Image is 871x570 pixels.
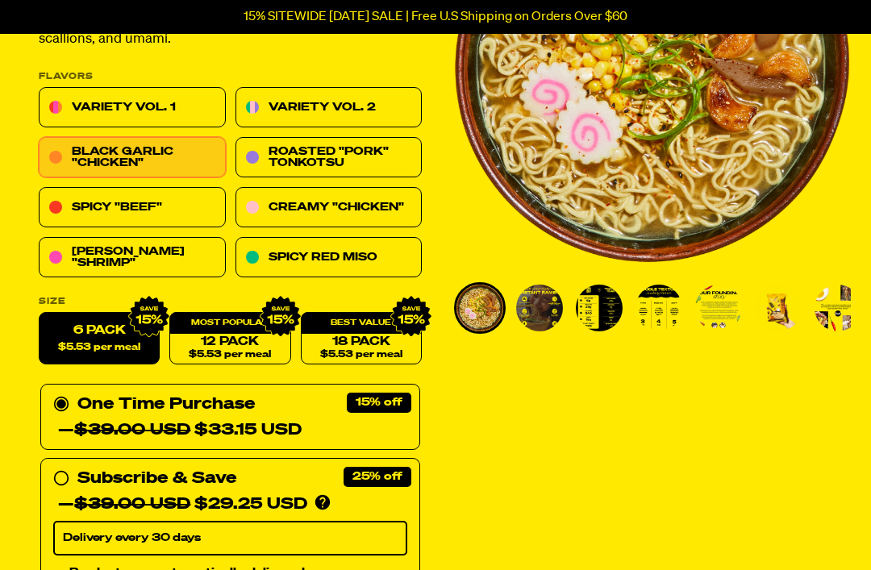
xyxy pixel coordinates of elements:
[58,418,302,443] div: — $33.15 USD
[695,285,742,331] img: Black Garlic "Chicken" Ramen
[39,188,226,228] a: Spicy "Beef"
[39,238,226,278] a: [PERSON_NAME] "Shrimp"
[259,296,301,338] img: IMG_9632.png
[39,297,422,306] label: Size
[812,282,864,334] li: Go to slide 7
[815,285,861,331] img: Black Garlic "Chicken" Ramen
[576,285,623,331] img: Black Garlic "Chicken" Ramen
[74,422,190,439] del: $39.00 USD
[752,282,804,334] li: Go to slide 6
[39,138,226,178] a: Black Garlic "Chicken"
[235,188,423,228] a: Creamy "Chicken"
[235,238,423,278] a: Spicy Red Miso
[235,138,423,178] a: Roasted "Pork" Tonkotsu
[301,313,422,365] a: 18 Pack$5.53 per meal
[74,497,190,513] del: $39.00 USD
[693,282,744,334] li: Go to slide 5
[244,10,627,24] p: 15% SITEWIDE [DATE] SALE | Free U.S Shipping on Orders Over $60
[633,282,685,334] li: Go to slide 4
[573,282,625,334] li: Go to slide 3
[128,296,170,338] img: IMG_9632.png
[53,392,407,443] div: One Time Purchase
[456,285,503,331] img: Black Garlic "Chicken" Ramen
[77,466,236,492] div: Subscribe & Save
[516,285,563,331] img: Black Garlic "Chicken" Ramen
[39,313,160,365] label: 6 Pack
[755,285,802,331] img: Black Garlic "Chicken" Ramen
[39,73,422,81] p: Flavors
[454,282,506,334] li: Go to slide 1
[169,313,290,365] a: 12 Pack$5.53 per meal
[53,522,407,555] select: Subscribe & Save —$39.00 USD$29.25 USD Products are automatically delivered on your schedule. No ...
[235,88,423,128] a: Variety Vol. 2
[636,285,682,331] img: Black Garlic "Chicken" Ramen
[39,88,226,128] a: Variety Vol. 1
[58,343,140,353] span: $5.53 per meal
[454,282,851,334] div: PDP main carousel thumbnails
[58,492,307,518] div: — $29.25 USD
[390,296,432,338] img: IMG_9632.png
[514,282,565,334] li: Go to slide 2
[320,350,402,360] span: $5.53 per meal
[189,350,271,360] span: $5.53 per meal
